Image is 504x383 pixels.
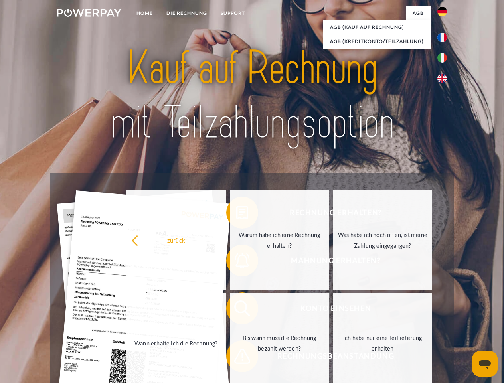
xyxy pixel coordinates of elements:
div: Ich habe nur eine Teillieferung erhalten [338,332,427,354]
img: en [437,74,447,83]
a: DIE RECHNUNG [160,6,214,20]
div: Was habe ich noch offen, ist meine Zahlung eingegangen? [338,229,427,251]
a: agb [406,6,431,20]
iframe: Schaltfläche zum Öffnen des Messaging-Fensters [472,351,498,377]
img: it [437,53,447,63]
div: Warum habe ich eine Rechnung erhalten? [235,229,324,251]
img: logo-powerpay-white.svg [57,9,121,17]
img: fr [437,33,447,42]
a: Home [130,6,160,20]
a: SUPPORT [214,6,252,20]
a: AGB (Kauf auf Rechnung) [323,20,431,34]
div: zurück [131,235,221,245]
a: AGB (Kreditkonto/Teilzahlung) [323,34,431,49]
img: title-powerpay_de.svg [76,38,428,153]
img: de [437,7,447,16]
a: Was habe ich noch offen, ist meine Zahlung eingegangen? [333,190,432,290]
div: Wann erhalte ich die Rechnung? [131,338,221,348]
div: Bis wann muss die Rechnung bezahlt werden? [235,332,324,354]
